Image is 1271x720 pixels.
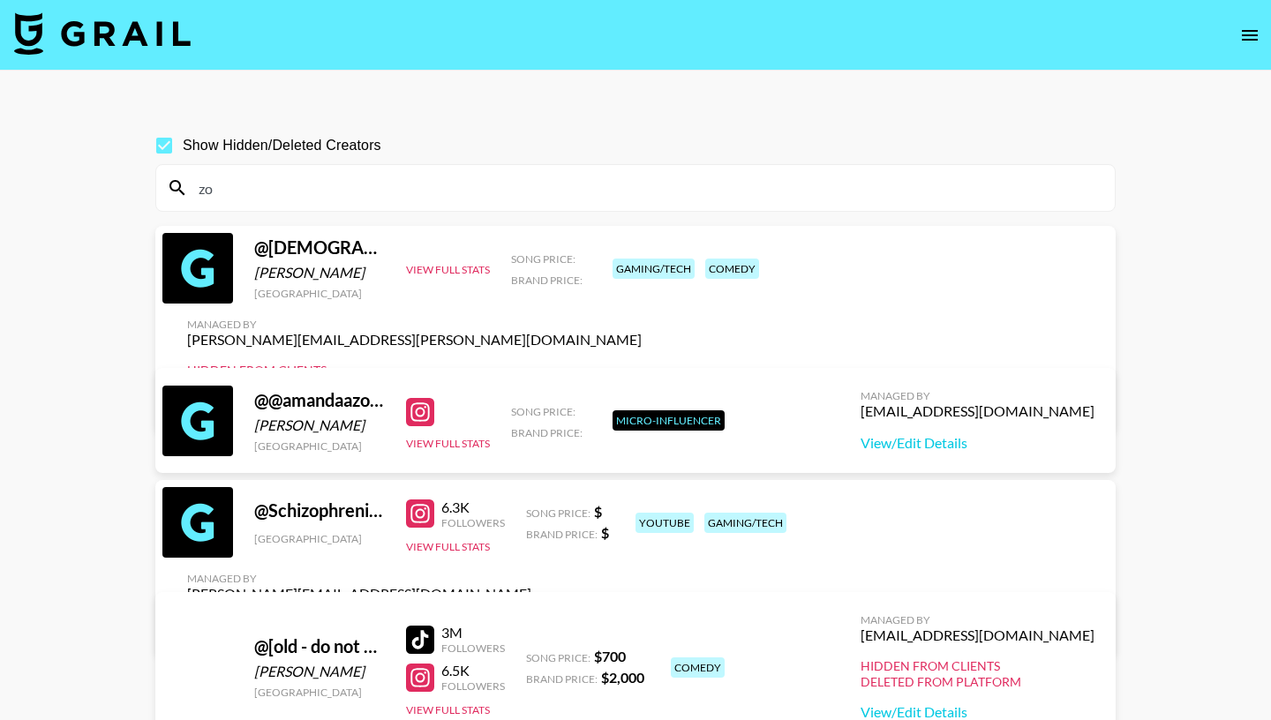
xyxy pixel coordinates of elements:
div: 6.5K [441,662,505,679]
div: Followers [441,516,505,529]
div: Micro-Influencer [613,410,725,431]
a: View/Edit Details [861,434,1094,452]
div: Hidden from Clients [187,363,642,379]
div: youtube [635,513,694,533]
button: View Full Stats [406,437,490,450]
span: Song Price: [511,405,575,418]
div: gaming/tech [613,259,695,279]
div: comedy [705,259,759,279]
div: [GEOGRAPHIC_DATA] [254,686,385,699]
div: [GEOGRAPHIC_DATA] [254,439,385,453]
span: Brand Price: [511,274,583,287]
button: View Full Stats [406,263,490,276]
div: [GEOGRAPHIC_DATA] [254,532,385,545]
span: Song Price: [526,506,590,520]
span: Show Hidden/Deleted Creators [183,135,381,156]
strong: $ [594,503,602,520]
div: comedy [671,657,725,678]
div: [PERSON_NAME] [254,416,385,434]
div: @ [old - do not use] emabruzzone (j) [254,635,385,657]
div: 3M [441,624,505,641]
button: View Full Stats [406,540,490,553]
div: Followers [441,679,505,693]
strong: $ [601,524,609,541]
div: [PERSON_NAME] [254,264,385,281]
div: Managed By [187,572,531,585]
div: [PERSON_NAME][EMAIL_ADDRESS][PERSON_NAME][DOMAIN_NAME] [187,331,642,349]
div: gaming/tech [704,513,786,533]
div: @ Schizophrenic.gamer [254,499,385,521]
div: Managed By [861,613,1094,626]
strong: $ 700 [594,648,626,664]
img: Grail Talent [14,12,191,55]
input: Search by User Name [188,174,1104,202]
div: [EMAIL_ADDRESS][DOMAIN_NAME] [861,626,1094,644]
button: open drawer [1232,18,1267,53]
div: [PERSON_NAME] [254,663,385,680]
span: Brand Price: [526,528,598,541]
strong: $ 2,000 [601,669,644,686]
span: Brand Price: [526,672,598,686]
div: @ @amandaazoitei [254,389,385,411]
span: Song Price: [526,651,590,664]
div: 6.3K [441,499,505,516]
div: Managed By [187,318,642,331]
button: View Full Stats [406,703,490,716]
div: Hidden from Clients [861,658,1094,674]
div: Followers [441,641,505,655]
div: [PERSON_NAME][EMAIL_ADDRESS][DOMAIN_NAME] [187,585,531,603]
span: Brand Price: [511,426,583,439]
div: [EMAIL_ADDRESS][DOMAIN_NAME] [861,402,1094,420]
div: Deleted from Platform [861,674,1094,690]
div: @ [DEMOGRAPHIC_DATA] [254,236,385,259]
div: Managed By [861,389,1094,402]
span: Song Price: [511,252,575,266]
div: [GEOGRAPHIC_DATA] [254,287,385,300]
